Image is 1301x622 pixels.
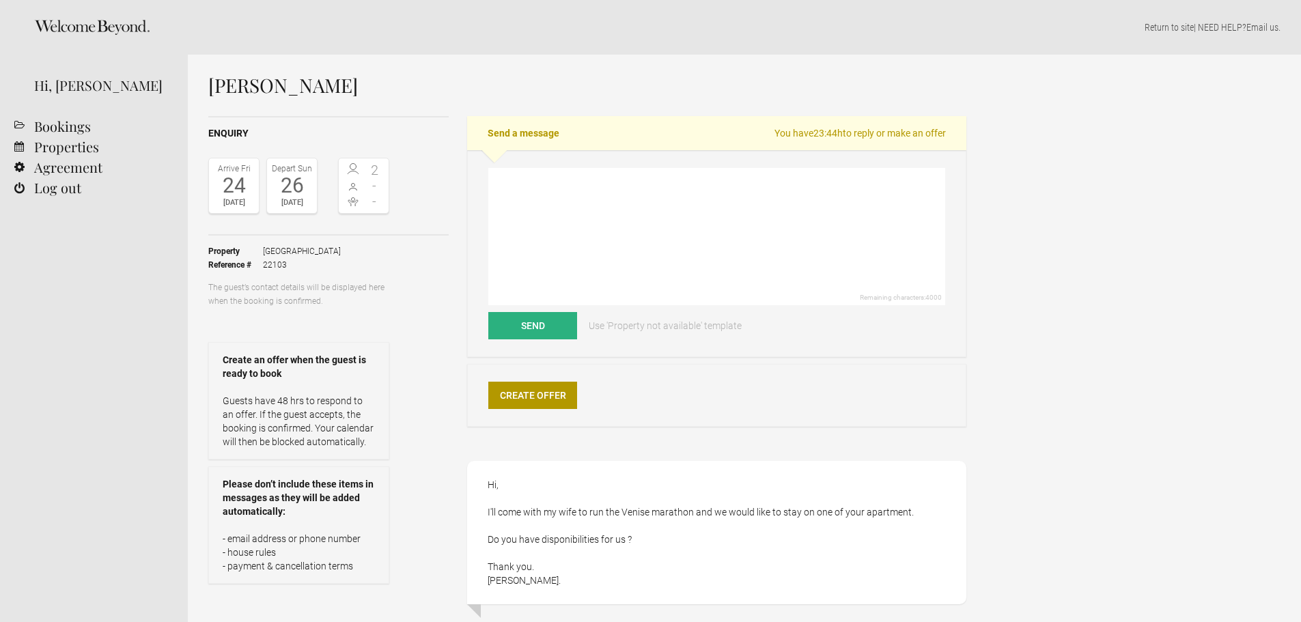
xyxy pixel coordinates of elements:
h2: Send a message [467,116,966,150]
a: Return to site [1145,22,1194,33]
flynt-countdown: 23:44h [813,128,843,139]
span: [GEOGRAPHIC_DATA] [263,244,341,258]
strong: Please don’t include these items in messages as they will be added automatically: [223,477,375,518]
h1: [PERSON_NAME] [208,75,966,96]
strong: Property [208,244,263,258]
span: 2 [364,163,386,177]
span: You have to reply or make an offer [774,126,946,140]
span: - [364,195,386,208]
p: | NEED HELP? . [208,20,1281,34]
div: [DATE] [270,196,313,210]
span: 22103 [263,258,341,272]
p: Guests have 48 hrs to respond to an offer. If the guest accepts, the booking is confirmed. Your c... [223,394,375,449]
div: [DATE] [212,196,255,210]
p: - email address or phone number - house rules - payment & cancellation terms [223,532,375,573]
div: Arrive Fri [212,162,255,175]
a: Create Offer [488,382,577,409]
div: 26 [270,175,313,196]
button: Send [488,312,577,339]
strong: Create an offer when the guest is ready to book [223,353,375,380]
a: Email us [1246,22,1278,33]
div: 24 [212,175,255,196]
h2: Enquiry [208,126,449,141]
p: The guest’s contact details will be displayed here when the booking is confirmed. [208,281,389,308]
div: Depart Sun [270,162,313,175]
div: Hi, I'll come with my wife to run the Venise marathon and we would like to stay on one of your ap... [467,461,966,604]
div: Hi, [PERSON_NAME] [34,75,167,96]
a: Use 'Property not available' template [579,312,751,339]
span: - [364,179,386,193]
strong: Reference # [208,258,263,272]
